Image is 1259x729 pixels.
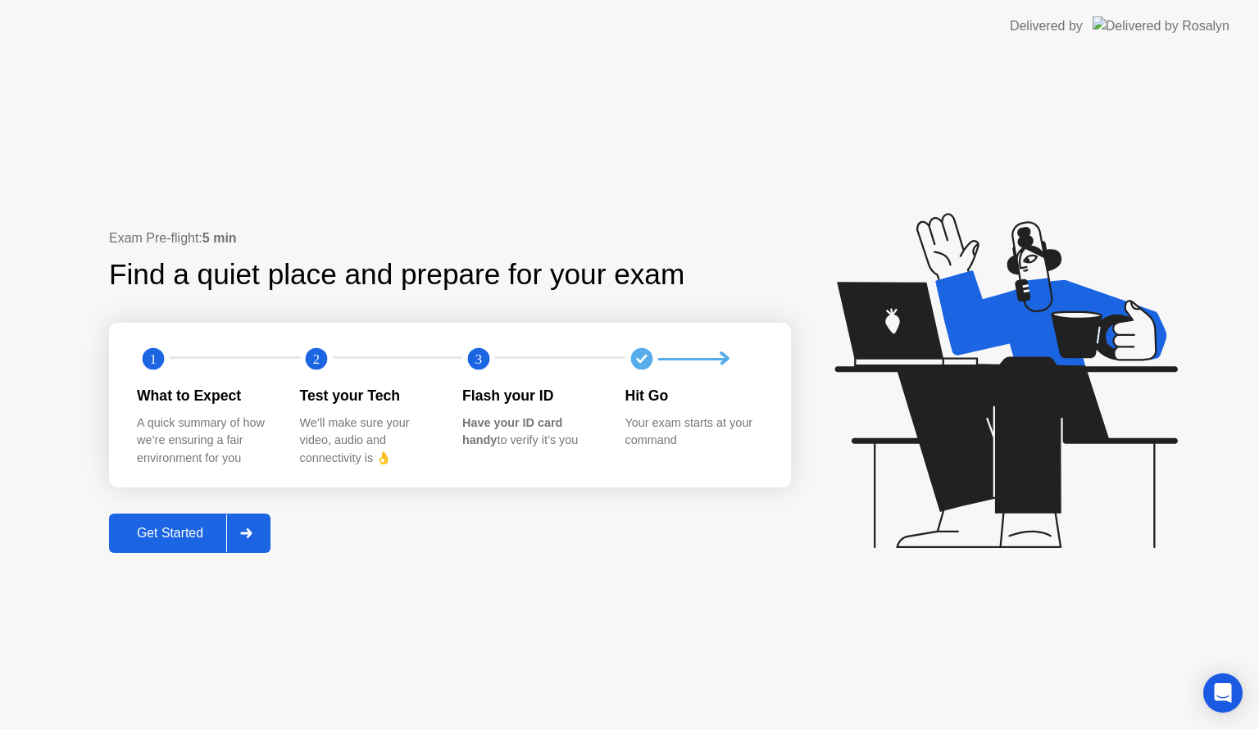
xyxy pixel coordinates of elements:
div: Open Intercom Messenger [1203,673,1243,713]
div: Hit Go [625,385,762,406]
img: Delivered by Rosalyn [1093,16,1229,35]
div: Test your Tech [300,385,437,406]
div: What to Expect [137,385,274,406]
button: Get Started [109,514,270,553]
b: Have your ID card handy [462,416,562,447]
div: Exam Pre-flight: [109,229,791,248]
text: 2 [312,351,319,367]
div: Flash your ID [462,385,599,406]
div: Your exam starts at your command [625,414,762,450]
text: 1 [150,351,157,367]
div: Find a quiet place and prepare for your exam [109,253,687,297]
div: to verify it’s you [462,414,599,450]
text: 3 [475,351,482,367]
div: We’ll make sure your video, audio and connectivity is 👌 [300,414,437,468]
div: Delivered by [1010,16,1083,36]
b: 5 min [202,231,237,245]
div: A quick summary of how we’re ensuring a fair environment for you [137,414,274,468]
div: Get Started [114,526,226,541]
